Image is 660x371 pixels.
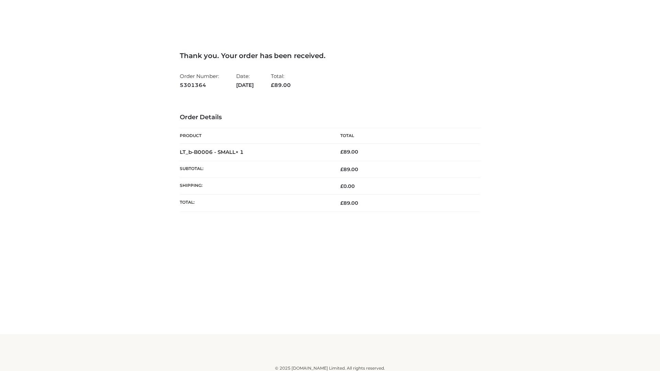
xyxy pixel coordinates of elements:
[340,166,343,172] span: £
[180,114,480,121] h3: Order Details
[340,200,343,206] span: £
[180,178,330,195] th: Shipping:
[180,52,480,60] h3: Thank you. Your order has been received.
[330,128,480,144] th: Total
[180,195,330,212] th: Total:
[340,183,343,189] span: £
[235,149,244,155] strong: × 1
[236,81,254,90] strong: [DATE]
[271,82,274,88] span: £
[271,82,291,88] span: 89.00
[180,149,244,155] strong: LT_b-B0006 - SMALL
[180,70,219,91] li: Order Number:
[340,149,343,155] span: £
[236,70,254,91] li: Date:
[340,166,358,172] span: 89.00
[180,81,219,90] strong: 5301364
[340,200,358,206] span: 89.00
[180,128,330,144] th: Product
[340,183,355,189] bdi: 0.00
[271,70,291,91] li: Total:
[180,161,330,178] th: Subtotal:
[340,149,358,155] bdi: 89.00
